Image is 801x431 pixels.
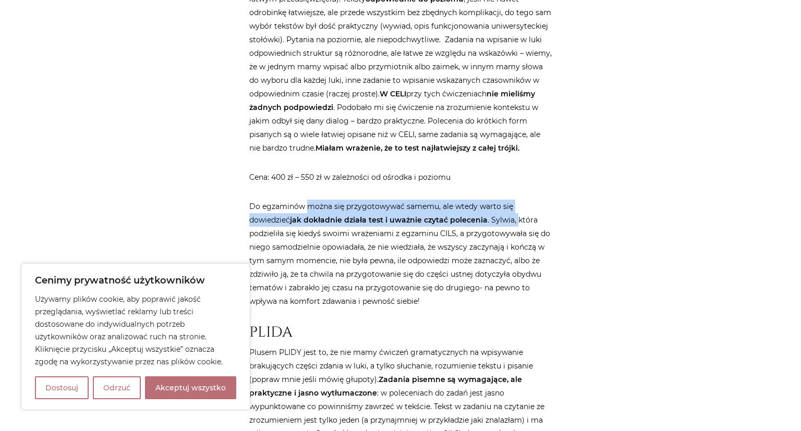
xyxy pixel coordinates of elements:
p: Cenimy prywatność użytkowników [35,274,236,287]
button: Odrzuć [93,376,141,399]
p: Cena: 400 zł – 550 zł w zależności od ośrodka i poziomu [249,170,552,184]
strong: jak dokładnie działa test i uważnie czytać polecenia [290,215,488,225]
h2: PLIDA [249,324,552,341]
button: Dostosuj [35,376,89,399]
strong: Miałam wrażenie, że to test najłatwiejszy z całej trójki. [315,143,519,153]
p: Używamy plików cookie, aby poprawić jakość przeglądania, wyświetlać reklamy lub treści dostosowan... [35,293,236,368]
button: Akceptuj wszystko [145,376,236,399]
strong: Zadania pisemne są wymagające, ale praktyczne i jasno wytłumaczone [249,375,522,398]
strong: W CELI [380,89,406,98]
p: Do egzaminów można się przygotowywać samemu, ale wtedy warto się dowiedzieć . Sylwia, która podzi... [249,200,552,308]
